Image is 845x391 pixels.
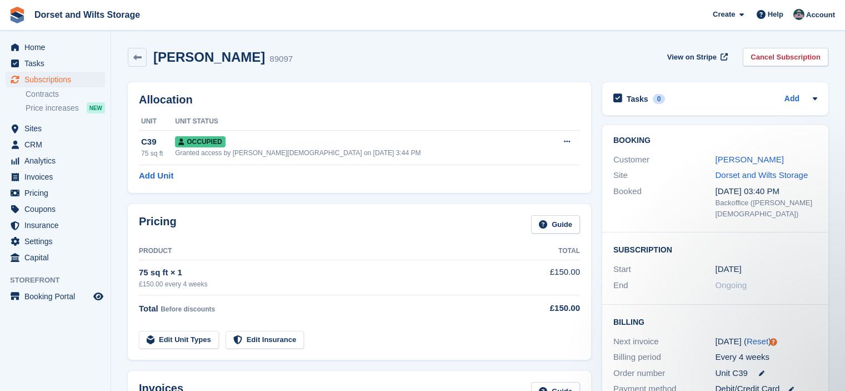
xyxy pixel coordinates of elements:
span: Booking Portal [24,289,91,304]
a: menu [6,169,105,185]
span: Before discounts [161,305,215,313]
span: CRM [24,137,91,152]
a: View on Stripe [663,48,730,66]
a: menu [6,185,105,201]
div: 89097 [269,53,293,66]
span: Ongoing [716,280,747,290]
span: Create [713,9,735,20]
span: Pricing [24,185,91,201]
h2: Allocation [139,93,580,106]
th: Unit [139,113,175,131]
span: Sites [24,121,91,136]
a: menu [6,72,105,87]
h2: Booking [613,136,817,145]
span: Tasks [24,56,91,71]
span: Account [806,9,835,21]
div: [DATE] 03:40 PM [716,185,818,198]
div: Booked [613,185,716,220]
h2: Tasks [627,94,648,104]
th: Total [512,242,580,260]
div: Site [613,169,716,182]
div: Customer [613,154,716,166]
a: Contracts [26,89,105,100]
div: Start [613,263,716,276]
span: Unit C39 [716,367,748,380]
time: 2025-06-25 00:00:00 UTC [716,263,742,276]
h2: Billing [613,316,817,327]
span: Storefront [10,275,111,286]
a: Add Unit [139,170,173,182]
span: Capital [24,250,91,265]
div: Granted access by [PERSON_NAME][DEMOGRAPHIC_DATA] on [DATE] 3:44 PM [175,148,545,158]
div: C39 [141,136,175,149]
div: Next invoice [613,335,716,348]
div: 75 sq ft [141,149,175,159]
a: Guide [531,215,580,234]
div: NEW [87,102,105,113]
th: Unit Status [175,113,545,131]
a: menu [6,250,105,265]
h2: [PERSON_NAME] [153,50,265,65]
span: Settings [24,234,91,249]
a: Preview store [92,290,105,303]
th: Product [139,242,512,260]
span: Home [24,39,91,55]
span: Invoices [24,169,91,185]
a: [PERSON_NAME] [716,155,784,164]
span: Price increases [26,103,79,113]
span: View on Stripe [667,52,717,63]
a: Cancel Subscription [743,48,828,66]
div: 0 [653,94,666,104]
img: stora-icon-8386f47178a22dfd0bd8f6a31ec36ba5ce8667c1dd55bd0f319d3a0aa187defe.svg [9,7,26,23]
span: Subscriptions [24,72,91,87]
a: menu [6,121,105,136]
a: Dorset and Wilts Storage [30,6,144,24]
span: Total [139,304,158,313]
div: Billing period [613,351,716,364]
div: Order number [613,367,716,380]
span: Help [768,9,783,20]
a: menu [6,153,105,169]
td: £150.00 [512,260,580,295]
a: Reset [747,336,768,346]
div: £150.00 [512,302,580,315]
a: menu [6,201,105,217]
a: Price increases NEW [26,102,105,114]
div: £150.00 every 4 weeks [139,279,512,289]
a: menu [6,56,105,71]
div: [DATE] ( ) [716,335,818,348]
span: Occupied [175,136,225,147]
span: Insurance [24,217,91,233]
div: Every 4 weeks [716,351,818,364]
a: Add [784,93,799,106]
div: Tooltip anchor [768,337,778,347]
a: menu [6,39,105,55]
a: Edit Insurance [226,331,304,349]
a: Edit Unit Types [139,331,219,349]
a: menu [6,217,105,233]
img: Steph Chick [793,9,804,20]
div: 75 sq ft × 1 [139,266,512,279]
span: Coupons [24,201,91,217]
a: menu [6,234,105,249]
a: Dorset and Wilts Storage [716,170,808,180]
h2: Subscription [613,244,817,255]
span: Analytics [24,153,91,169]
a: menu [6,289,105,304]
a: menu [6,137,105,152]
div: End [613,279,716,292]
div: Backoffice ([PERSON_NAME][DEMOGRAPHIC_DATA]) [716,197,818,219]
h2: Pricing [139,215,177,234]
